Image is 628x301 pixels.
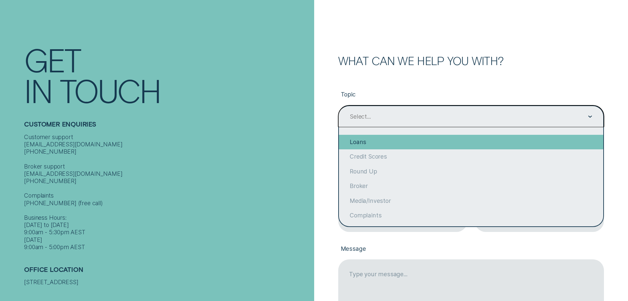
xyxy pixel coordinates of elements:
[338,85,604,105] label: Topic
[24,133,310,251] div: Customer support [EMAIL_ADDRESS][DOMAIN_NAME] [PHONE_NUMBER] Broker support [EMAIL_ADDRESS][DOMAI...
[339,193,603,208] div: Media/Investor
[338,55,604,66] h2: What can we help you with?
[350,113,371,120] div: Select...
[24,75,52,105] div: In
[339,135,603,149] div: Loans
[338,239,604,259] label: Message
[339,164,603,179] div: Round Up
[24,44,80,75] div: Get
[339,208,603,223] div: Complaints
[339,223,603,237] div: General
[339,149,603,164] div: Credit Scores
[24,44,310,105] h1: Get In Touch
[339,179,603,193] div: Broker
[24,120,310,133] h2: Customer Enquiries
[60,75,161,105] div: Touch
[24,279,310,286] div: [STREET_ADDRESS]
[24,266,310,279] h2: Office Location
